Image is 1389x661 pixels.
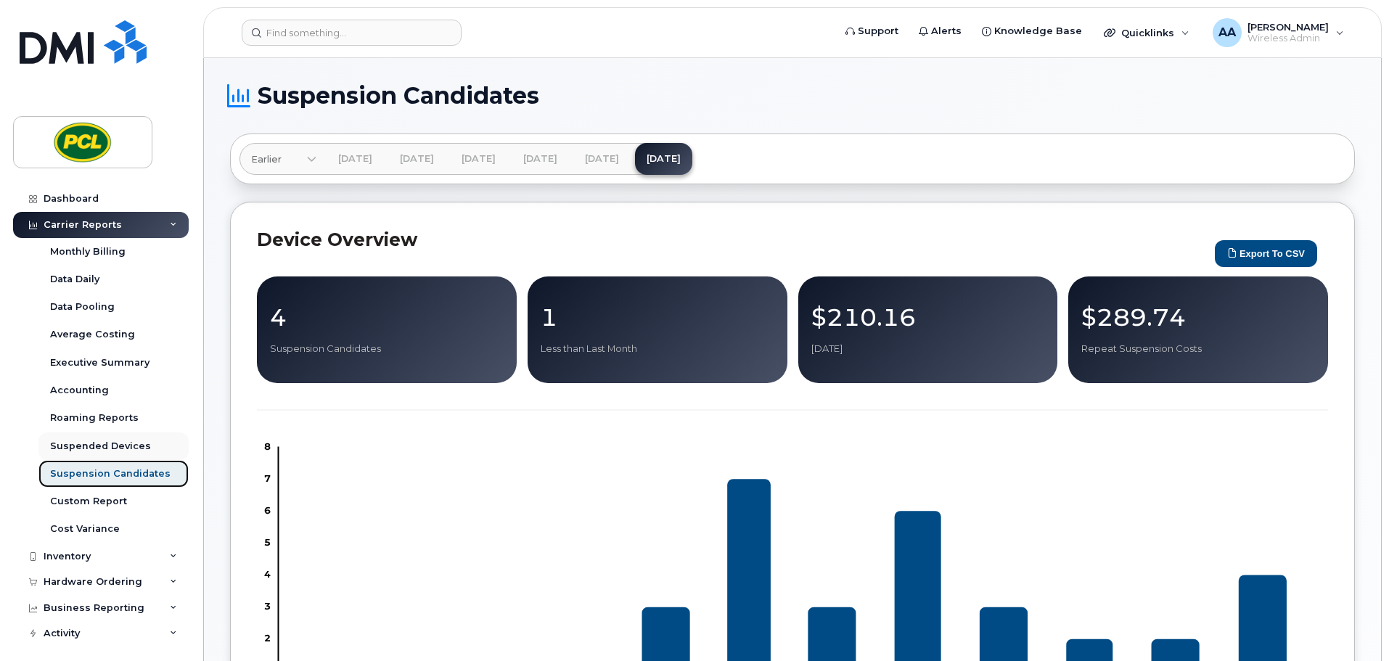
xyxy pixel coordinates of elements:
[811,342,1045,356] p: [DATE]
[264,440,271,452] tspan: 8
[811,304,1045,330] p: $210.16
[264,536,271,548] tspan: 5
[1081,304,1315,330] p: $289.74
[388,143,446,175] a: [DATE]
[251,152,282,166] span: Earlier
[541,304,774,330] p: 1
[264,568,271,580] tspan: 4
[573,143,631,175] a: [DATE]
[450,143,507,175] a: [DATE]
[327,143,384,175] a: [DATE]
[264,600,271,612] tspan: 3
[512,143,569,175] a: [DATE]
[270,342,504,356] p: Suspension Candidates
[270,304,504,330] p: 4
[1215,240,1317,267] button: Export to CSV
[258,85,539,107] span: Suspension Candidates
[257,229,1208,250] h2: Device Overview
[264,633,271,644] tspan: 2
[635,143,692,175] a: [DATE]
[264,472,271,484] tspan: 7
[264,504,271,516] tspan: 6
[1081,342,1315,356] p: Repeat Suspension Costs
[239,143,316,175] a: Earlier
[541,342,774,356] p: Less than Last Month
